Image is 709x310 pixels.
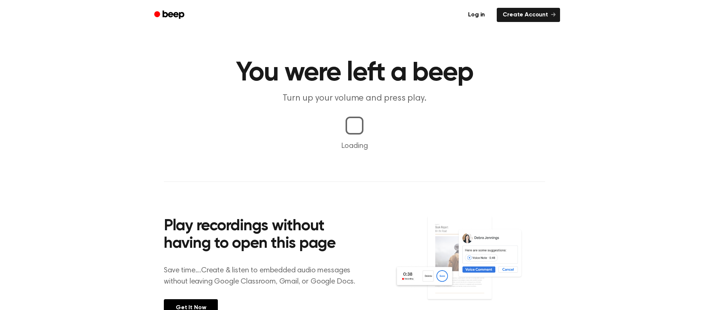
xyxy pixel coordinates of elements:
p: Loading [9,140,700,152]
h2: Play recordings without having to open this page [164,218,365,253]
h1: You were left a beep [164,60,545,86]
p: Turn up your volume and press play. [212,92,497,105]
a: Log in [461,6,492,23]
a: Create Account [497,8,560,22]
a: Beep [149,8,191,22]
p: Save time....Create & listen to embedded audio messages without leaving Google Classroom, Gmail, ... [164,265,365,287]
